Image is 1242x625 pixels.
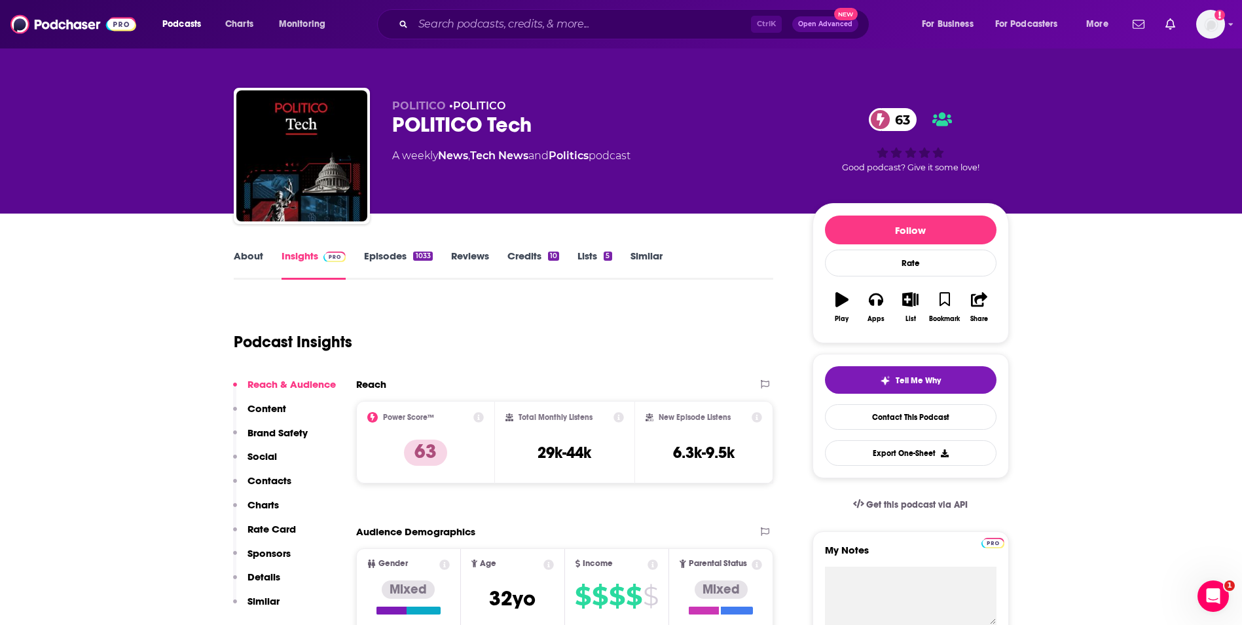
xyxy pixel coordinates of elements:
[792,16,858,32] button: Open AdvancedNew
[834,8,858,20] span: New
[282,250,346,280] a: InsightsPodchaser Pro
[233,595,280,619] button: Similar
[981,538,1004,548] img: Podchaser Pro
[413,252,432,261] div: 1033
[453,100,505,112] a: POLITICO
[382,580,435,599] div: Mixed
[970,315,988,323] div: Share
[880,375,890,386] img: tell me why sparkle
[868,315,885,323] div: Apps
[392,100,446,112] span: POLITICO
[1160,13,1180,35] a: Show notifications dropdown
[825,544,996,567] label: My Notes
[413,14,751,35] input: Search podcasts, credits, & more...
[929,315,960,323] div: Bookmark
[364,250,432,280] a: Episodes1033
[489,586,536,611] span: 32 yo
[928,284,962,331] button: Bookmark
[233,402,286,426] button: Content
[378,559,408,568] span: Gender
[575,586,591,607] span: $
[843,489,979,521] a: Get this podcast via API
[404,440,447,466] p: 63
[247,426,308,439] p: Brand Safety
[236,90,367,221] a: POLITICO Tech
[392,148,630,164] div: A weekly podcast
[247,378,336,390] p: Reach & Audience
[643,586,658,607] span: $
[247,474,291,487] p: Contacts
[1224,580,1235,591] span: 1
[162,15,201,33] span: Podcasts
[233,474,291,499] button: Contacts
[859,284,893,331] button: Apps
[234,250,263,280] a: About
[893,284,927,331] button: List
[507,250,559,280] a: Credits10
[1196,10,1225,39] span: Logged in as egilfenbaum
[270,14,342,35] button: open menu
[528,149,549,162] span: and
[1077,14,1125,35] button: open menu
[247,595,280,607] p: Similar
[825,366,996,394] button: tell me why sparkleTell Me Why
[922,15,974,33] span: For Business
[825,284,859,331] button: Play
[896,375,941,386] span: Tell Me Why
[451,250,489,280] a: Reviews
[1196,10,1225,39] img: User Profile
[247,450,277,463] p: Social
[842,162,979,172] span: Good podcast? Give it some love!
[247,523,296,535] p: Rate Card
[356,525,475,538] h2: Audience Demographics
[583,559,613,568] span: Income
[825,404,996,430] a: Contact This Podcast
[592,586,608,607] span: $
[247,547,291,559] p: Sponsors
[825,216,996,244] button: Follow
[234,332,352,352] h1: Podcast Insights
[995,15,1058,33] span: For Podcasters
[279,15,325,33] span: Monitoring
[449,100,505,112] span: •
[383,413,434,422] h2: Power Score™
[1197,580,1229,612] iframe: Intercom live chat
[866,499,968,510] span: Get this podcast via API
[798,21,852,28] span: Open Advanced
[626,586,642,607] span: $
[438,149,468,162] a: News
[673,443,735,463] h3: 6.3k-9.5k
[10,12,136,37] img: Podchaser - Follow, Share and Rate Podcasts
[480,559,496,568] span: Age
[913,14,990,35] button: open menu
[470,149,528,162] a: Tech News
[468,149,470,162] span: ,
[519,413,593,422] h2: Total Monthly Listens
[233,499,279,523] button: Charts
[659,413,731,422] h2: New Episode Listens
[247,402,286,415] p: Content
[609,586,625,607] span: $
[905,315,916,323] div: List
[604,252,612,261] div: 5
[1127,13,1150,35] a: Show notifications dropdown
[225,15,253,33] span: Charts
[247,571,280,583] p: Details
[549,149,589,162] a: Politics
[390,9,882,39] div: Search podcasts, credits, & more...
[1215,10,1225,20] svg: Add a profile image
[630,250,663,280] a: Similar
[751,16,782,33] span: Ctrl K
[1196,10,1225,39] button: Show profile menu
[987,14,1077,35] button: open menu
[825,250,996,276] div: Rate
[981,536,1004,548] a: Pro website
[153,14,218,35] button: open menu
[356,378,386,390] h2: Reach
[323,252,346,262] img: Podchaser Pro
[835,315,849,323] div: Play
[233,547,291,571] button: Sponsors
[247,499,279,511] p: Charts
[233,378,336,402] button: Reach & Audience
